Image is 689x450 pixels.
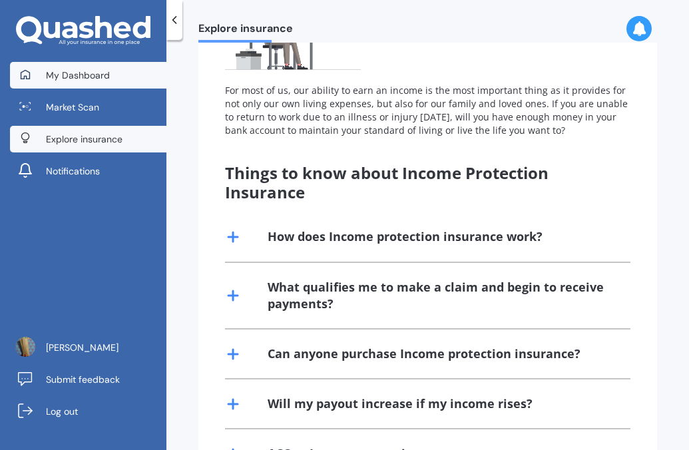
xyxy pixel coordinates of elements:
[225,84,630,137] div: For most of us, our ability to earn an income is the most important thing as it provides for not ...
[10,334,166,361] a: [PERSON_NAME]
[10,62,166,89] a: My Dashboard
[198,22,293,40] span: Explore insurance
[46,132,122,146] span: Explore insurance
[46,69,110,82] span: My Dashboard
[10,398,166,425] a: Log out
[225,162,549,203] span: Things to know about Income Protection Insurance
[10,94,166,120] a: Market Scan
[46,373,120,386] span: Submit feedback
[10,366,166,393] a: Submit feedback
[46,405,78,418] span: Log out
[10,126,166,152] a: Explore insurance
[46,164,100,178] span: Notifications
[268,279,614,312] div: What qualifies me to make a claim and begin to receive payments?
[268,395,533,412] div: Will my payout increase if my income rises?
[10,158,166,184] a: Notifications
[268,345,580,362] div: Can anyone purchase Income protection insurance?
[268,228,543,245] div: How does Income protection insurance work?
[46,341,118,354] span: [PERSON_NAME]
[15,337,35,357] img: ACg8ocLp9ONEBlTbkjDm36cg_rYLeTEFefSKmRUyrtoBhv1xSwLWmEEJyw=s96-c
[46,101,99,114] span: Market Scan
